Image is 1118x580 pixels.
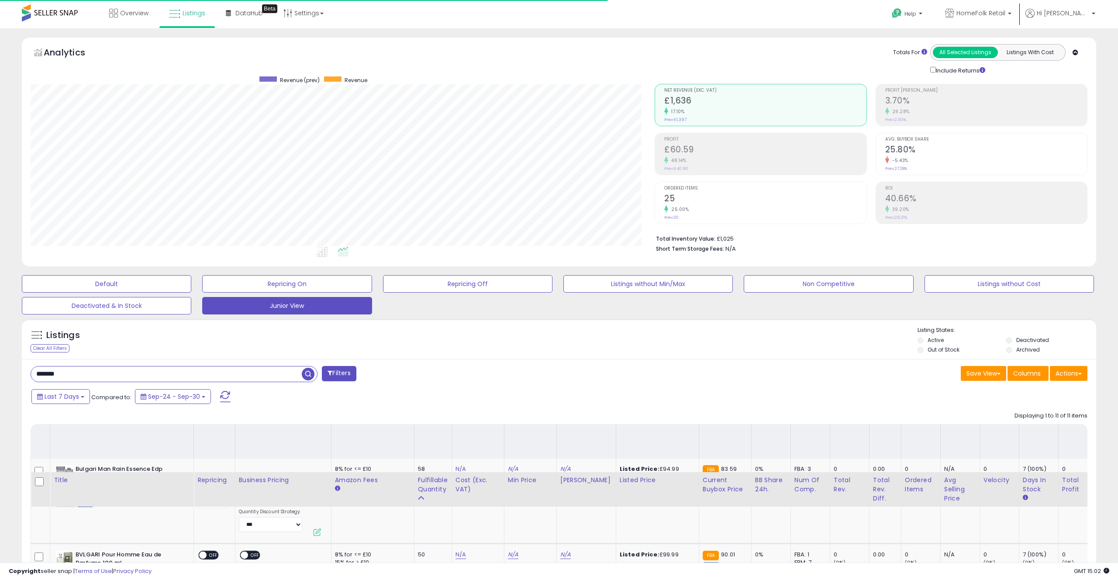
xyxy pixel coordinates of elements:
[664,193,866,205] h2: 25
[1016,346,1040,353] label: Archived
[1008,366,1049,381] button: Columns
[703,476,748,494] div: Current Buybox Price
[983,465,1019,473] div: 0
[664,88,866,93] span: Net Revenue (Exc. VAT)
[56,465,73,483] img: 41tboxRq8SL._SL40_.jpg
[418,476,448,494] div: Fulfillable Quantity
[31,389,90,404] button: Last 7 Days
[1062,551,1097,559] div: 0
[668,157,686,164] small: 48.14%
[207,552,221,559] span: OFF
[1074,567,1109,575] span: 2025-10-8 15:02 GMT
[335,485,340,493] small: Amazon Fees.
[755,465,784,473] div: 0%
[335,551,407,559] div: 8% for <= £10
[656,235,715,242] b: Total Inventory Value:
[944,551,973,559] div: N/A
[418,465,445,473] div: 58
[834,476,866,494] div: Total Rev.
[1037,9,1089,17] span: Hi [PERSON_NAME]
[664,137,866,142] span: Profit
[1062,476,1094,494] div: Total Profit
[889,206,909,213] small: 39.20%
[620,550,659,559] b: Listed Price:
[508,476,553,485] div: Min Price
[148,392,200,401] span: Sep-24 - Sep-30
[620,551,692,559] div: £99.99
[905,476,937,494] div: Ordered Items
[120,9,148,17] span: Overview
[924,65,996,75] div: Include Returns
[46,329,80,342] h5: Listings
[668,108,684,115] small: 17.10%
[834,465,869,473] div: 0
[75,567,112,575] a: Terms of Use
[873,465,894,473] div: 0.00
[620,465,692,473] div: £94.99
[1062,465,1097,473] div: 0
[455,550,466,559] a: N/A
[202,297,372,314] button: Junior View
[794,476,826,494] div: Num of Comp.
[656,233,1081,243] li: £1,025
[664,96,866,107] h2: £1,636
[664,215,679,220] small: Prev: 20
[1016,336,1049,344] label: Deactivated
[873,551,894,559] div: 0.00
[1023,551,1058,559] div: 7 (100%)
[944,465,973,473] div: N/A
[455,465,466,473] a: N/A
[202,275,372,293] button: Repricing On
[885,186,1087,191] span: ROI
[744,275,913,293] button: Non Competitive
[262,4,277,13] div: Tooltip anchor
[885,1,931,28] a: Help
[1013,369,1041,378] span: Columns
[885,166,907,171] small: Prev: 27.28%
[983,551,1019,559] div: 0
[885,145,1087,156] h2: 25.80%
[1023,476,1055,494] div: Days In Stock
[904,10,916,17] span: Help
[560,476,612,485] div: [PERSON_NAME]
[664,145,866,156] h2: £60.59
[889,108,910,115] small: 26.28%
[656,245,724,252] b: Short Term Storage Fees:
[235,9,263,17] span: DataHub
[997,47,1063,58] button: Listings With Cost
[755,551,784,559] div: 0%
[885,88,1087,93] span: Profit [PERSON_NAME]
[335,476,411,485] div: Amazon Fees
[1050,366,1087,381] button: Actions
[794,465,823,473] div: FBA: 3
[928,336,944,344] label: Active
[889,157,908,164] small: -5.43%
[664,117,687,122] small: Prev: £1,397
[508,550,518,559] a: N/A
[560,465,571,473] a: N/A
[239,509,302,515] label: Quantity Discount Strategy:
[885,137,1087,142] span: Avg. Buybox Share
[54,476,190,485] div: Title
[56,551,73,568] img: 41p7WxtNBAL._SL40_.jpg
[383,275,552,293] button: Repricing Off
[44,46,102,61] h5: Analytics
[928,346,959,353] label: Out of Stock
[918,326,1096,335] p: Listing States:
[703,465,719,475] small: FBA
[873,476,897,503] div: Total Rev. Diff.
[905,551,940,559] div: 0
[1025,9,1095,28] a: Hi [PERSON_NAME]
[620,476,695,485] div: Listed Price
[885,215,907,220] small: Prev: 29.21%
[91,393,131,401] span: Compared to:
[944,476,976,503] div: Avg Selling Price
[345,76,367,84] span: Revenue
[956,9,1005,17] span: HomeFolk Retail
[725,245,736,253] span: N/A
[1014,412,1087,420] div: Displaying 1 to 11 of 11 items
[721,550,735,559] span: 90.01
[455,476,500,494] div: Cost (Exc. VAT)
[76,465,182,483] b: Bulgari Man Rain Essence Edp Spray 100ml
[834,551,869,559] div: 0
